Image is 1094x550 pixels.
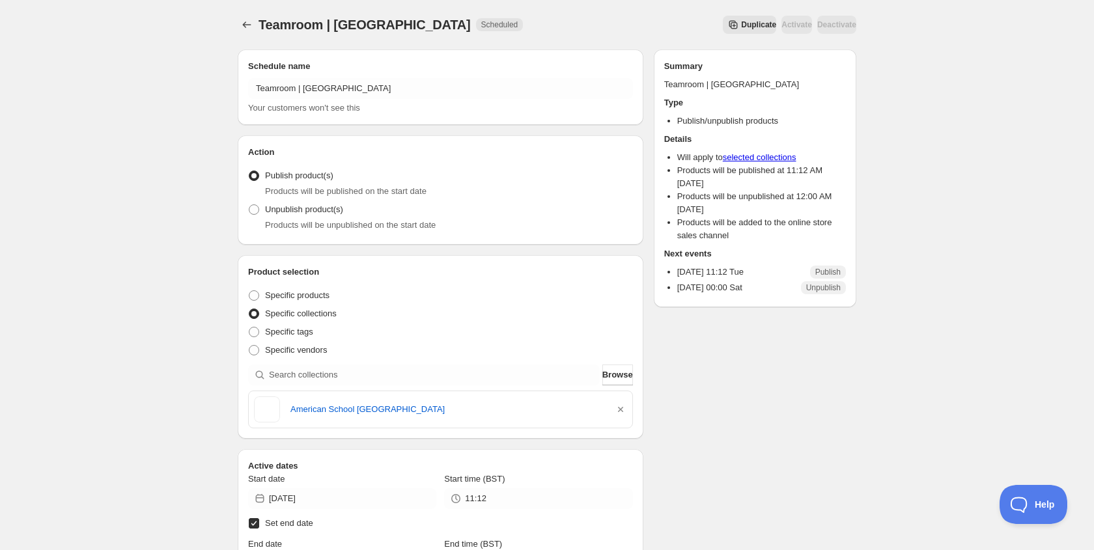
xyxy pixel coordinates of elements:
span: Your customers won't see this [248,103,360,113]
span: Start time (BST) [444,474,505,484]
span: Specific products [265,290,330,300]
h2: Active dates [248,460,633,473]
span: Duplicate [741,20,776,30]
span: Publish [815,267,841,277]
span: Specific collections [265,309,337,318]
span: Set end date [265,518,313,528]
span: Start date [248,474,285,484]
span: Unpublish product(s) [265,204,343,214]
li: Will apply to [677,151,846,164]
span: Products will be published on the start date [265,186,427,196]
a: American School [GEOGRAPHIC_DATA] [290,403,604,416]
span: End date [248,539,282,549]
span: Scheduled [481,20,518,30]
p: [DATE] 00:00 Sat [677,281,742,294]
h2: Action [248,146,633,159]
li: Publish/unpublish products [677,115,846,128]
p: [DATE] 11:12 Tue [677,266,744,279]
h2: Schedule name [248,60,633,73]
button: Secondary action label [723,16,776,34]
a: selected collections [723,152,796,162]
iframe: Toggle Customer Support [1000,485,1068,524]
button: Browse [602,364,633,385]
li: Products will be published at 11:12 AM [DATE] [677,164,846,190]
span: Teamroom | [GEOGRAPHIC_DATA] [259,18,471,32]
input: Search collections [269,364,600,385]
span: Specific vendors [265,345,327,355]
span: Products will be unpublished on the start date [265,220,436,230]
p: Teamroom | [GEOGRAPHIC_DATA] [664,78,846,91]
span: Publish product(s) [265,171,333,180]
h2: Type [664,96,846,109]
span: Specific tags [265,327,313,337]
h2: Summary [664,60,846,73]
li: Products will be added to the online store sales channel [677,216,846,242]
h2: Details [664,133,846,146]
h2: Next events [664,247,846,260]
span: End time (BST) [444,539,502,549]
button: Schedules [238,16,256,34]
h2: Product selection [248,266,633,279]
li: Products will be unpublished at 12:00 AM [DATE] [677,190,846,216]
span: Unpublish [806,282,841,293]
span: Browse [602,368,633,381]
